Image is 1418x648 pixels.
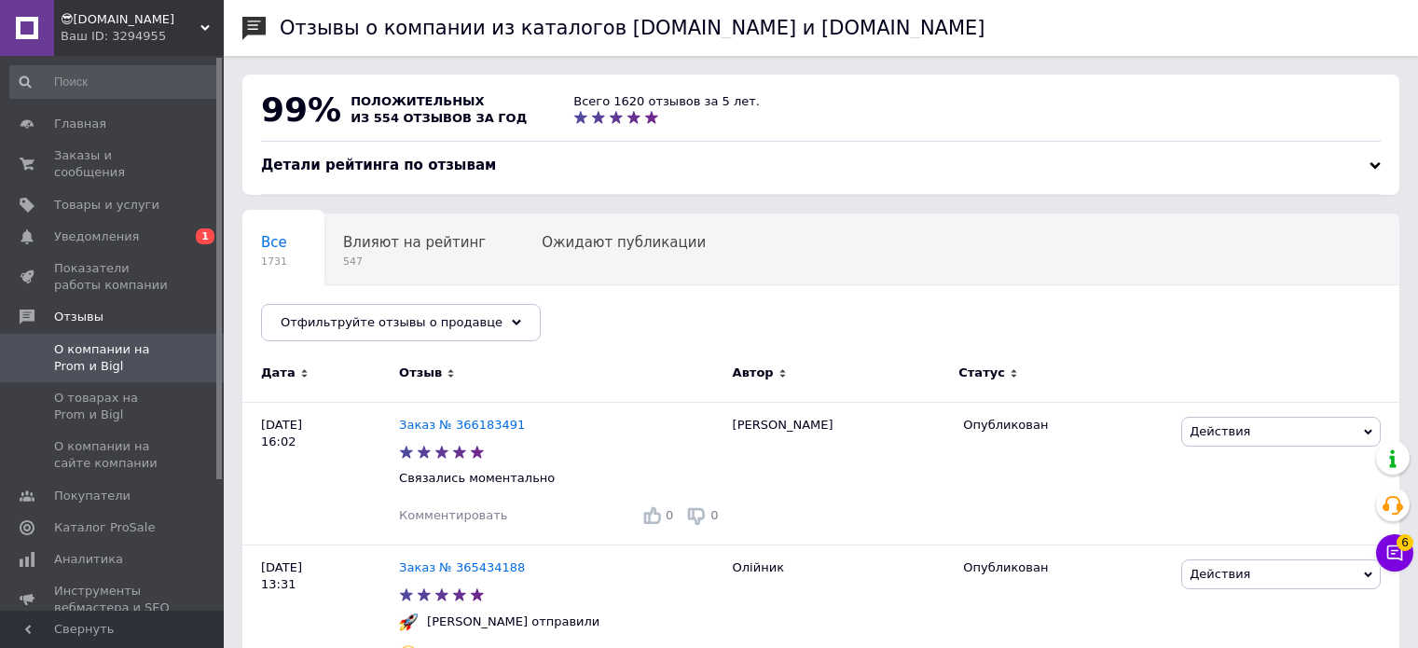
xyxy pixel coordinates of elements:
span: Детали рейтинга по отзывам [261,157,496,173]
span: Каталог ProSale [54,519,155,536]
h1: Отзывы о компании из каталогов [DOMAIN_NAME] и [DOMAIN_NAME] [280,17,985,39]
div: Опубликован [963,559,1167,576]
span: Главная [54,116,106,132]
span: 547 [343,255,486,269]
span: 6 [1397,530,1413,546]
div: Всего 1620 отзывов за 5 лет. [573,93,760,110]
a: Заказ № 366183491 [399,418,525,432]
span: Опубликованы без комме... [261,305,463,322]
span: Отзыв [399,365,442,381]
img: :rocket: [399,613,418,631]
span: Отфильтруйте отзывы о продавце [281,315,502,329]
span: Заказы и сообщения [54,147,172,181]
div: [PERSON_NAME] [723,402,955,545]
span: 99% [261,90,341,129]
span: Дата [261,365,296,381]
span: 0 [710,508,718,522]
div: Опубликован [963,417,1167,434]
span: Товары и услуги [54,197,159,214]
span: Действия [1190,424,1250,438]
span: О компании на Prom и Bigl [54,341,172,375]
span: положительных [351,94,484,108]
span: Отзывы [54,309,103,325]
div: [PERSON_NAME] отправили [422,614,604,630]
input: Поиск [9,65,220,99]
span: 1731 [261,255,287,269]
div: Ваш ID: 3294955 [61,28,224,45]
div: Комментировать [399,507,507,524]
span: Покупатели [54,488,131,504]
span: Все [261,234,287,251]
span: Автор [733,365,774,381]
button: Чат с покупателем6 [1376,534,1413,572]
div: [DATE] 16:02 [242,402,399,545]
span: Ожидают публикации [542,234,706,251]
span: 0 [666,508,673,522]
span: Уведомления [54,228,139,245]
span: 1 [196,228,214,244]
span: Действия [1190,567,1250,581]
span: Влияют на рейтинг [343,234,486,251]
span: О компании на сайте компании [54,438,172,472]
span: Статус [958,365,1005,381]
div: Опубликованы без комментария [242,285,501,356]
span: Инструменты вебмастера и SEO [54,583,172,616]
span: из 554 отзывов за год [351,111,527,125]
div: Детали рейтинга по отзывам [261,156,1381,175]
span: О товарах на Prom и Bigl [54,390,172,423]
p: Связались моментально [399,470,723,487]
span: Комментировать [399,508,507,522]
span: Аналитика [54,551,123,568]
span: 😎Оптовик.com [61,11,200,28]
a: Заказ № 365434188 [399,560,525,574]
span: Показатели работы компании [54,260,172,294]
